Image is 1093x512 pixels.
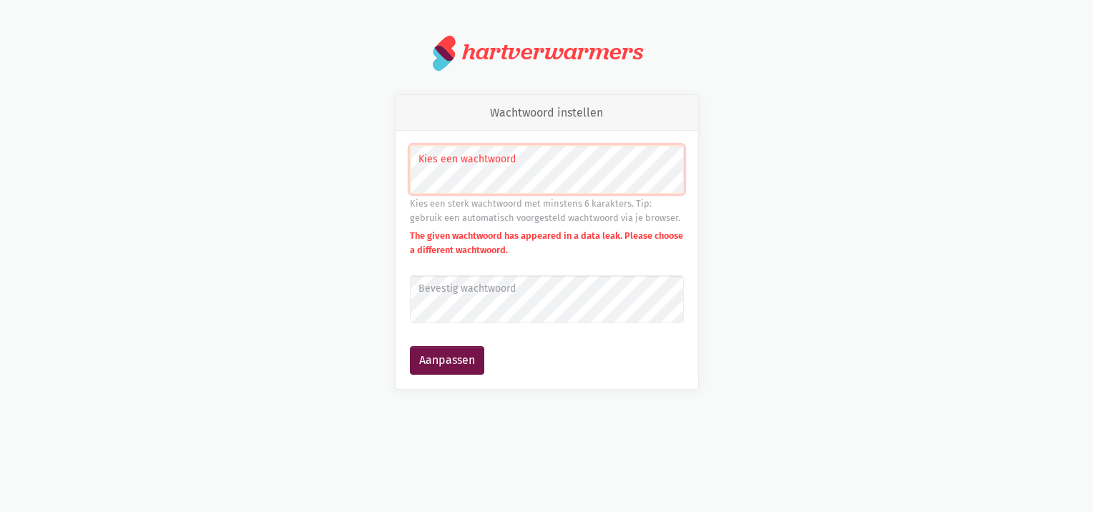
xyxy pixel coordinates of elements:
img: logo.svg [433,34,456,72]
div: Wachtwoord instellen [396,95,698,132]
div: hartverwarmers [462,39,643,65]
strong: The given wachtwoord has appeared in a data leak. Please choose a different wachtwoord. [410,230,683,255]
label: Kies een wachtwoord [418,152,674,167]
button: Aanpassen [410,346,484,375]
label: Bevestig wachtwoord [418,281,674,297]
div: Kies een sterk wachtwoord met minstens 6 karakters. Tip: gebruik een automatisch voorgesteld wach... [410,197,684,226]
form: Wachtwoord instellen [410,145,684,375]
a: hartverwarmers [433,34,660,72]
